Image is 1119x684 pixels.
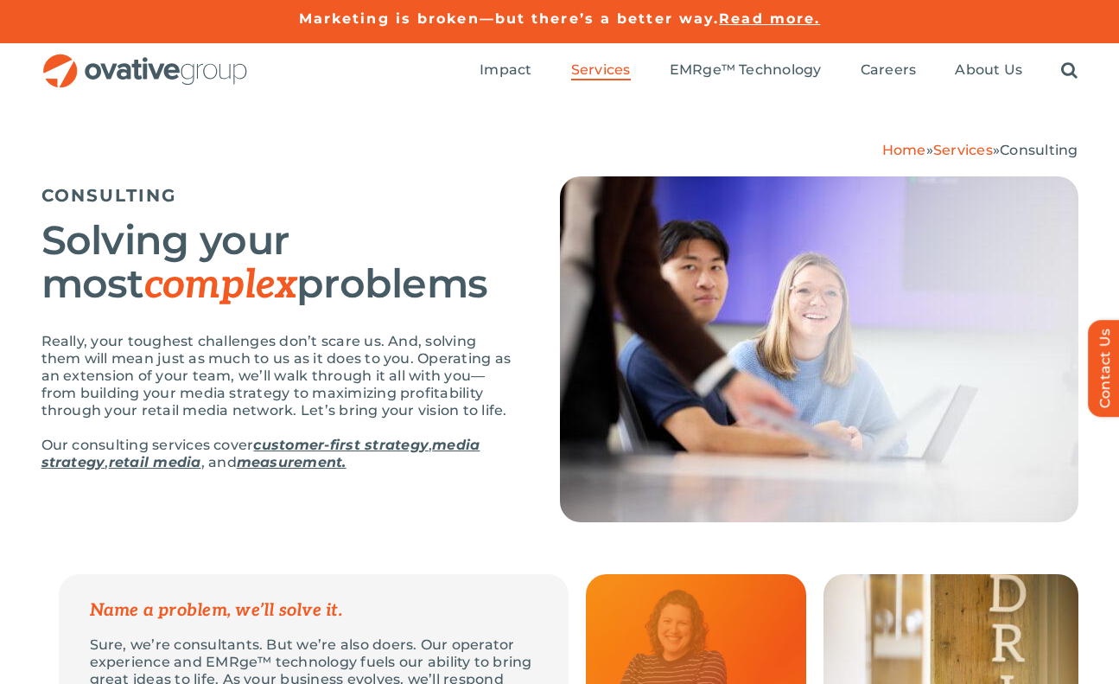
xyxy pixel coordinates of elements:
[41,185,517,206] h5: CONSULTING
[41,52,249,68] a: OG_Full_horizontal_RGB
[41,333,517,419] p: Really, your toughest challenges don’t scare us. And, solving them will mean just as much to us a...
[861,61,917,80] a: Careers
[1000,142,1078,158] span: Consulting
[41,219,517,307] h2: Solving your most problems
[933,142,993,158] a: Services
[719,10,820,27] a: Read more.
[90,602,537,619] p: Name a problem, we’ll solve it.
[480,61,531,79] span: Impact
[861,61,917,79] span: Careers
[480,43,1078,99] nav: Menu
[571,61,631,79] span: Services
[571,61,631,80] a: Services
[955,61,1022,80] a: About Us
[237,454,347,470] a: measurement.
[882,142,926,158] a: Home
[1061,61,1078,80] a: Search
[670,61,822,79] span: EMRge™ Technology
[109,454,201,470] a: retail media
[41,437,480,470] a: media strategy
[299,10,720,27] a: Marketing is broken—but there’s a better way.
[955,61,1022,79] span: About Us
[253,437,429,453] a: customer-first strategy
[144,261,296,310] em: complex
[560,176,1078,522] img: Consulting – Hero
[670,61,822,80] a: EMRge™ Technology
[480,61,531,80] a: Impact
[41,437,517,471] p: Our consulting services cover , , , and
[882,142,1078,158] span: » »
